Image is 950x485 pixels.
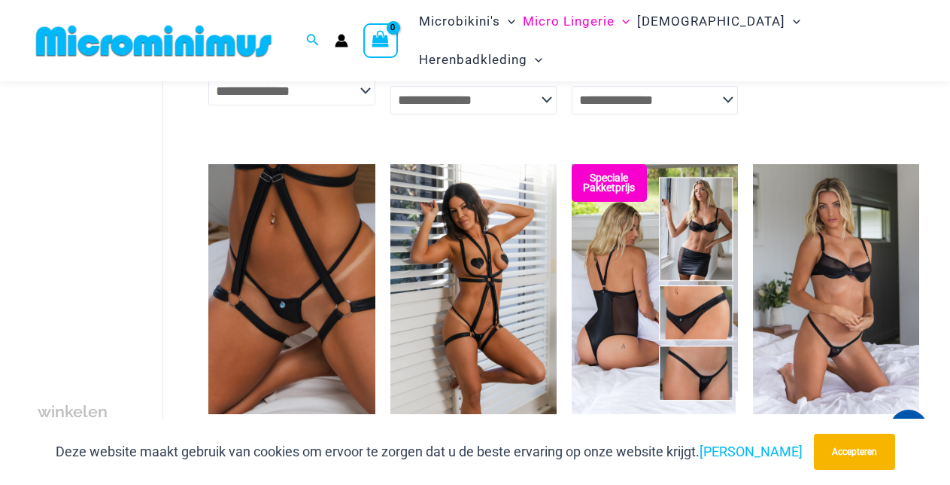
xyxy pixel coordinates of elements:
[415,2,519,41] a: Microbikini'sMenu wisselenMenu wisselen
[335,34,348,47] a: Link naar accountpictogram
[415,41,546,79] a: HerenbadkledingMenu wisselenMenu wisselen
[814,434,895,470] button: Accepteren
[363,23,398,58] a: Bekijk winkelwagen, leeg
[572,164,738,414] a: Alle stijlen (1) Running Wild Midnight 1052 Top 6512 Bottom 04Running Wild Midnight 1052 Top 6512...
[832,447,877,457] font: Accepteren
[583,172,635,194] font: Speciale pakketprijs
[700,444,803,459] a: [PERSON_NAME]
[519,2,633,41] a: Micro LingerieMenu wisselenMenu wisselen
[306,32,320,50] a: Zoekpictogramlink
[30,24,278,58] img: MM WINKEL LOGO PLAT
[637,14,785,29] font: [DEMOGRAPHIC_DATA]
[390,164,557,414] img: Truth or Dare Zwart 1905 Bodysuit 611 Micro 07
[38,50,173,352] iframe: TrustedSite-gecertificeerd
[572,164,738,414] img: Alle stijlen (1)
[753,164,919,414] a: Running Wild Midnight 1052 Top 6512 Bottom 02Running Wild Midnight 1052 Top 6512 Bottom 05Running...
[615,2,630,41] span: Menu wisselen
[56,444,700,459] font: Deze website maakt gebruik van cookies om ervoor te zorgen dat u de beste ervaring op onze websit...
[390,164,557,414] a: Truth or Dare Zwart 1905 Bodysuit 611 Micro 07Truth or Dare Zwart 1905 Bodysuit 611 Micro 05Truth...
[419,52,527,67] font: Herenbadkleding
[753,164,919,414] img: Running Wild Midnight 1052 Top 6512 Bottom 02
[523,14,615,29] font: Micro Lingerie
[208,164,375,414] a: Truth or Dare Black Micro 02Truth or Dare Zwart 1905 Bodysuit 611 Micro 12Truth or Dare Zwart 190...
[38,402,108,421] font: winkelen
[208,164,375,414] img: Truth or Dare Black Micro 02
[500,2,515,41] span: Menu wisselen
[419,14,500,29] font: Microbikini's
[633,2,804,41] a: [DEMOGRAPHIC_DATA]Menu wisselenMenu wisselen
[785,2,800,41] span: Menu wisselen
[527,41,542,79] span: Menu wisselen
